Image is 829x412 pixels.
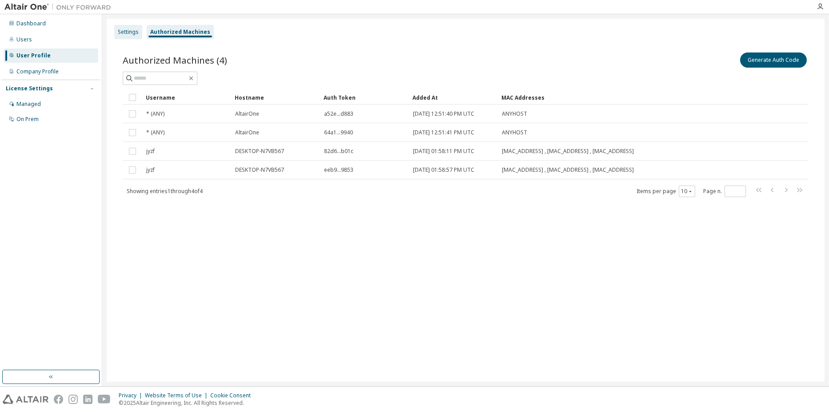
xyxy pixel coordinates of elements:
[413,129,474,136] span: [DATE] 12:51:41 PM UTC
[83,395,92,404] img: linkedin.svg
[16,68,59,75] div: Company Profile
[6,85,53,92] div: License Settings
[16,52,51,59] div: User Profile
[210,392,256,399] div: Cookie Consent
[413,166,474,174] span: [DATE] 01:58:57 PM UTC
[68,395,78,404] img: instagram.svg
[16,101,41,108] div: Managed
[16,36,32,43] div: Users
[3,395,48,404] img: altair_logo.svg
[703,186,746,197] span: Page n.
[324,90,405,105] div: Auth Token
[502,129,527,136] span: ANYHOST
[235,148,284,155] span: DESKTOP-N7VB567
[98,395,111,404] img: youtube.svg
[413,148,474,155] span: [DATE] 01:58:11 PM UTC
[4,3,116,12] img: Altair One
[324,148,353,155] span: 82d6...b01c
[235,129,259,136] span: AltairOne
[324,110,353,117] span: a52e...d883
[324,166,353,174] span: eeb9...9853
[118,28,139,36] div: Settings
[681,188,693,195] button: 10
[16,20,46,27] div: Dashboard
[502,110,527,117] span: ANYHOST
[235,166,284,174] span: DESKTOP-N7VB567
[150,28,210,36] div: Authorized Machines
[119,399,256,407] p: © 2025 Altair Engineering, Inc. All Rights Reserved.
[502,148,634,155] span: [MAC_ADDRESS] , [MAC_ADDRESS] , [MAC_ADDRESS]
[502,166,634,174] span: [MAC_ADDRESS] , [MAC_ADDRESS] , [MAC_ADDRESS]
[412,90,494,105] div: Added At
[127,187,203,195] span: Showing entries 1 through 4 of 4
[145,392,210,399] div: Website Terms of Use
[637,186,695,197] span: Items per page
[146,110,164,117] span: * (ANY)
[235,90,316,105] div: Hostname
[146,148,155,155] span: jyzf
[413,110,474,117] span: [DATE] 12:51:40 PM UTC
[119,392,145,399] div: Privacy
[324,129,353,136] span: 64a1...9940
[235,110,259,117] span: AltairOne
[740,53,807,68] button: Generate Auth Code
[54,395,63,404] img: facebook.svg
[16,116,39,123] div: On Prem
[146,166,155,174] span: jyzf
[123,54,227,66] span: Authorized Machines (4)
[146,90,228,105] div: Username
[501,90,715,105] div: MAC Addresses
[146,129,164,136] span: * (ANY)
